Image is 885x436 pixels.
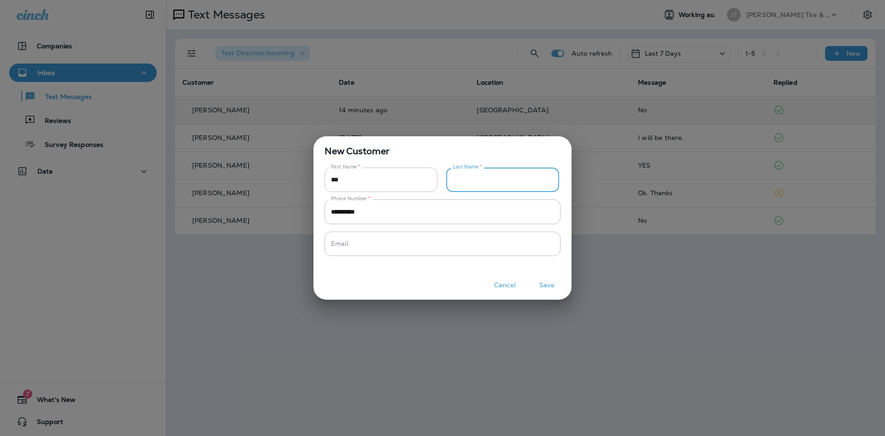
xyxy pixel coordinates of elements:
span: New Customer [313,136,572,158]
label: Last Name [453,163,482,170]
button: Save [530,278,564,292]
button: Cancel [488,278,522,292]
label: First Name [331,163,360,170]
label: Phone Number [331,195,370,202]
